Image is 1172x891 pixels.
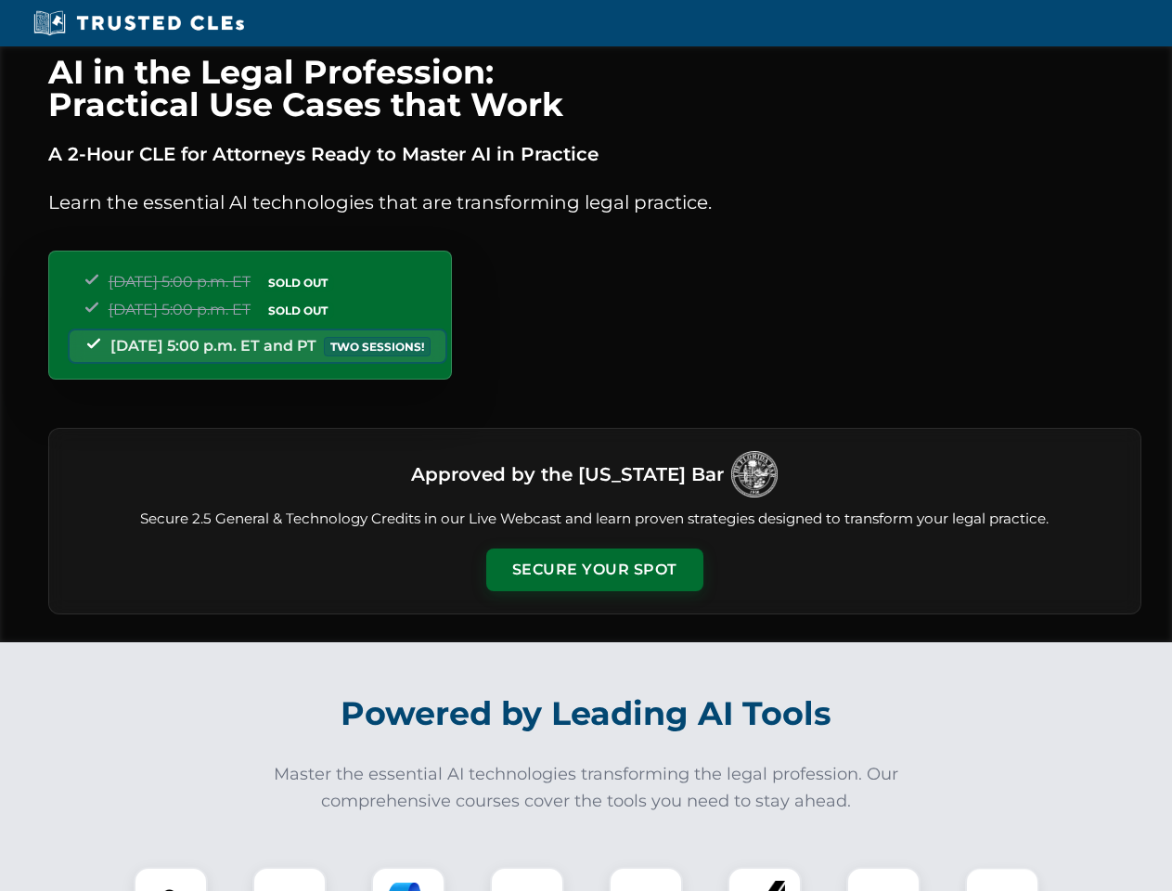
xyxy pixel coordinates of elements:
p: Master the essential AI technologies transforming the legal profession. Our comprehensive courses... [262,761,911,815]
h2: Powered by Leading AI Tools [72,681,1101,746]
h1: AI in the Legal Profession: Practical Use Cases that Work [48,56,1141,121]
img: Logo [731,451,778,497]
span: SOLD OUT [262,273,334,292]
img: Trusted CLEs [28,9,250,37]
p: Secure 2.5 General & Technology Credits in our Live Webcast and learn proven strategies designed ... [71,509,1118,530]
p: Learn the essential AI technologies that are transforming legal practice. [48,187,1141,217]
span: [DATE] 5:00 p.m. ET [109,301,251,318]
p: A 2-Hour CLE for Attorneys Ready to Master AI in Practice [48,139,1141,169]
h3: Approved by the [US_STATE] Bar [411,458,724,491]
span: [DATE] 5:00 p.m. ET [109,273,251,291]
button: Secure Your Spot [486,549,703,591]
span: SOLD OUT [262,301,334,320]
